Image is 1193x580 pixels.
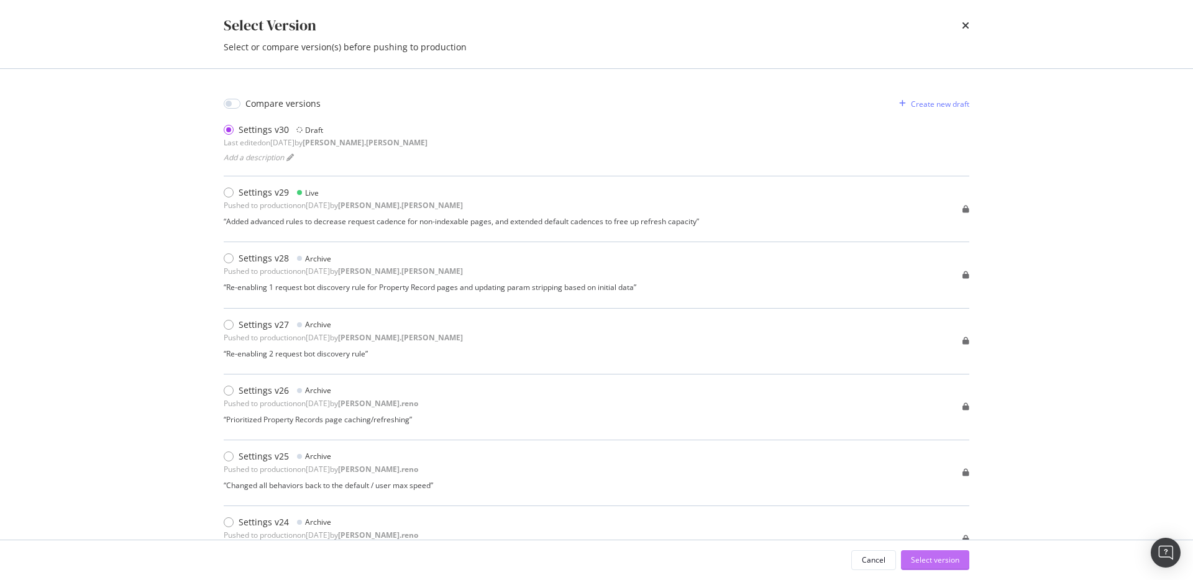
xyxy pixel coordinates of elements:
[239,252,289,265] div: Settings v28
[224,530,418,540] div: Pushed to production on [DATE] by
[239,186,289,199] div: Settings v29
[224,15,316,36] div: Select Version
[862,555,885,565] div: Cancel
[305,385,331,396] div: Archive
[851,550,896,570] button: Cancel
[305,253,331,264] div: Archive
[239,124,289,136] div: Settings v30
[224,480,433,491] div: “ Changed all behaviors back to the default / user max speed ”
[911,99,969,109] div: Create new draft
[901,550,969,570] button: Select version
[224,216,699,227] div: “ Added advanced rules to decrease request cadence for non-indexable pages, and extended default ...
[224,332,463,343] div: Pushed to production on [DATE] by
[239,450,289,463] div: Settings v25
[338,398,418,409] b: [PERSON_NAME].reno
[224,282,636,292] div: “ Re-enabling 1 request bot discovery rule for Property Record pages and updating param stripping...
[239,516,289,528] div: Settings v24
[338,332,463,343] b: [PERSON_NAME].[PERSON_NAME]
[224,41,969,53] div: Select or compare version(s) before pushing to production
[224,414,418,425] div: “ Prioritized Property Records page caching/refreshing ”
[1151,538,1181,568] div: Open Intercom Messenger
[305,517,331,527] div: Archive
[224,200,463,211] div: Pushed to production on [DATE] by
[239,384,289,397] div: Settings v26
[338,200,463,211] b: [PERSON_NAME].[PERSON_NAME]
[338,530,418,540] b: [PERSON_NAME].reno
[305,319,331,330] div: Archive
[305,451,331,461] div: Archive
[894,94,969,114] button: Create new draft
[224,152,284,163] span: Add a description
[338,266,463,276] b: [PERSON_NAME].[PERSON_NAME]
[224,137,427,148] div: Last edited on [DATE] by
[224,348,463,359] div: “ Re-enabling 2 request bot discovery rule ”
[338,464,418,474] b: [PERSON_NAME].reno
[303,137,427,148] b: [PERSON_NAME].[PERSON_NAME]
[962,15,969,36] div: times
[911,555,959,565] div: Select version
[224,266,463,276] div: Pushed to production on [DATE] by
[305,188,319,198] div: Live
[239,319,289,331] div: Settings v27
[245,97,321,110] div: Compare versions
[305,125,323,135] div: Draft
[224,398,418,409] div: Pushed to production on [DATE] by
[224,464,418,474] div: Pushed to production on [DATE] by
